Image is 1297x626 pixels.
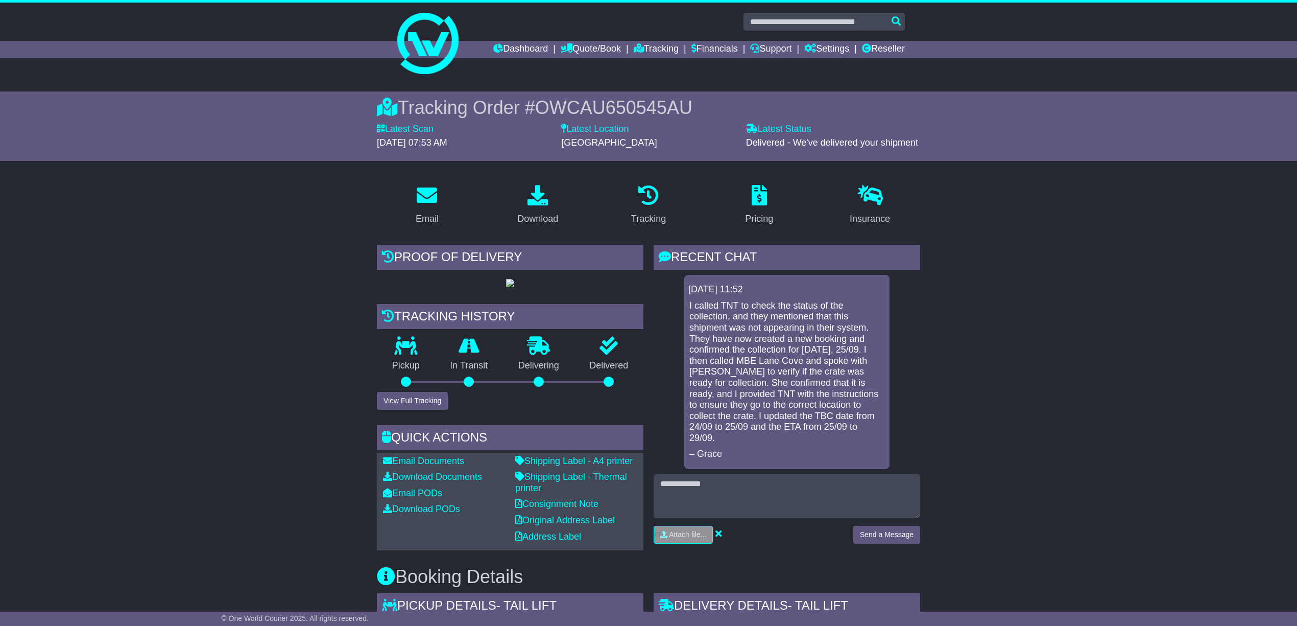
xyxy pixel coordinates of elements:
[654,593,920,621] div: Delivery Details
[561,41,621,58] a: Quote/Book
[409,181,445,229] a: Email
[377,392,448,410] button: View Full Tracking
[377,245,643,272] div: Proof of Delivery
[691,41,738,58] a: Financials
[383,504,460,514] a: Download PODs
[746,137,918,148] span: Delivered - We've delivered your shipment
[689,300,884,444] p: I called TNT to check the status of the collection, and they mentioned that this shipment was not...
[738,181,780,229] a: Pricing
[750,41,791,58] a: Support
[506,279,514,287] img: GetPodImage
[377,97,920,119] div: Tracking Order #
[561,137,657,148] span: [GEOGRAPHIC_DATA]
[654,245,920,272] div: RECENT CHAT
[631,212,666,226] div: Tracking
[383,472,482,482] a: Download Documents
[515,515,615,525] a: Original Address Label
[377,567,920,587] h3: Booking Details
[515,456,633,466] a: Shipping Label - A4 printer
[515,531,581,542] a: Address Label
[221,614,369,622] span: © One World Courier 2025. All rights reserved.
[745,212,773,226] div: Pricing
[574,360,644,372] p: Delivered
[377,137,447,148] span: [DATE] 07:53 AM
[850,212,890,226] div: Insurance
[377,124,434,135] label: Latest Scan
[383,456,464,466] a: Email Documents
[517,212,558,226] div: Download
[804,41,849,58] a: Settings
[493,41,548,58] a: Dashboard
[503,360,574,372] p: Delivering
[625,181,672,229] a: Tracking
[634,41,679,58] a: Tracking
[511,181,565,229] a: Download
[788,598,848,612] span: - Tail Lift
[535,97,692,118] span: OWCAU650545AU
[435,360,503,372] p: In Transit
[496,598,557,612] span: - Tail Lift
[515,499,598,509] a: Consignment Note
[561,124,629,135] label: Latest Location
[746,124,811,135] label: Latest Status
[377,593,643,621] div: Pickup Details
[377,304,643,332] div: Tracking history
[515,472,627,493] a: Shipping Label - Thermal printer
[383,488,442,498] a: Email PODs
[862,41,905,58] a: Reseller
[843,181,897,229] a: Insurance
[688,284,885,295] div: [DATE] 11:52
[853,526,920,544] button: Send a Message
[689,449,884,460] p: – Grace
[416,212,439,226] div: Email
[377,425,643,453] div: Quick Actions
[377,360,435,372] p: Pickup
